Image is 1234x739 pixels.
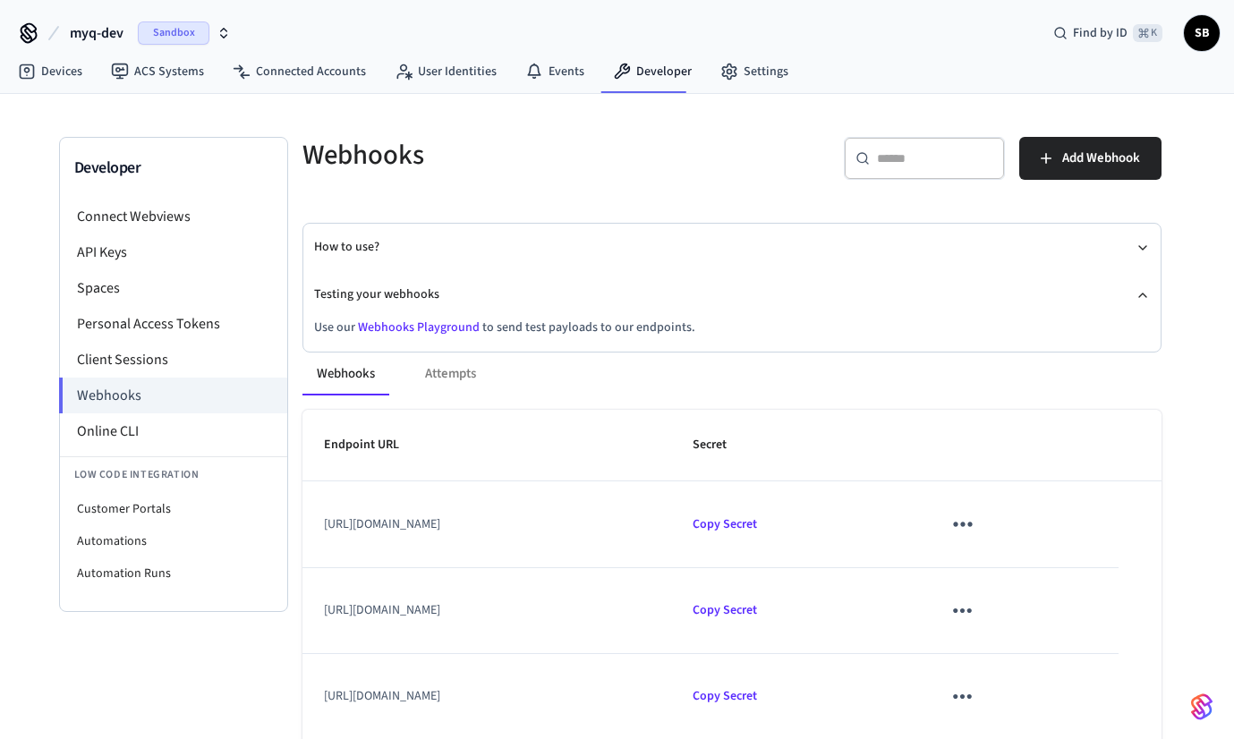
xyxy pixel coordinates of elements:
span: SB [1186,17,1218,49]
li: Webhooks [59,378,287,413]
span: Copied! [693,601,757,619]
span: Copied! [693,687,757,705]
span: Secret [693,431,750,459]
li: Automation Runs [60,557,287,590]
li: Customer Portals [60,493,287,525]
button: Testing your webhooks [314,271,1150,319]
span: Copied! [693,515,757,533]
div: Testing your webhooks [314,319,1150,352]
span: ⌘ K [1133,24,1162,42]
button: SB [1184,15,1220,51]
span: myq-dev [70,22,123,44]
td: [URL][DOMAIN_NAME] [302,568,672,654]
h3: Developer [74,156,273,181]
button: How to use? [314,224,1150,271]
span: Add Webhook [1062,147,1140,170]
button: Add Webhook [1019,137,1162,180]
a: Events [511,55,599,88]
div: ant example [302,353,1162,395]
span: Sandbox [138,21,209,45]
a: Devices [4,55,97,88]
li: Spaces [60,270,287,306]
a: Connected Accounts [218,55,380,88]
span: Find by ID [1073,24,1128,42]
a: Settings [706,55,803,88]
img: SeamLogoGradient.69752ec5.svg [1191,692,1213,721]
li: Client Sessions [60,342,287,378]
li: API Keys [60,234,287,270]
a: Developer [599,55,706,88]
li: Personal Access Tokens [60,306,287,342]
a: Webhooks Playground [358,319,480,336]
a: User Identities [380,55,511,88]
div: Find by ID⌘ K [1039,17,1177,49]
li: Online CLI [60,413,287,449]
button: Webhooks [302,353,389,395]
li: Automations [60,525,287,557]
a: ACS Systems [97,55,218,88]
li: Low Code Integration [60,456,287,493]
p: Use our to send test payloads to our endpoints. [314,319,1150,337]
td: [URL][DOMAIN_NAME] [302,481,672,567]
span: Endpoint URL [324,431,422,459]
h5: Webhooks [302,137,721,174]
li: Connect Webviews [60,199,287,234]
